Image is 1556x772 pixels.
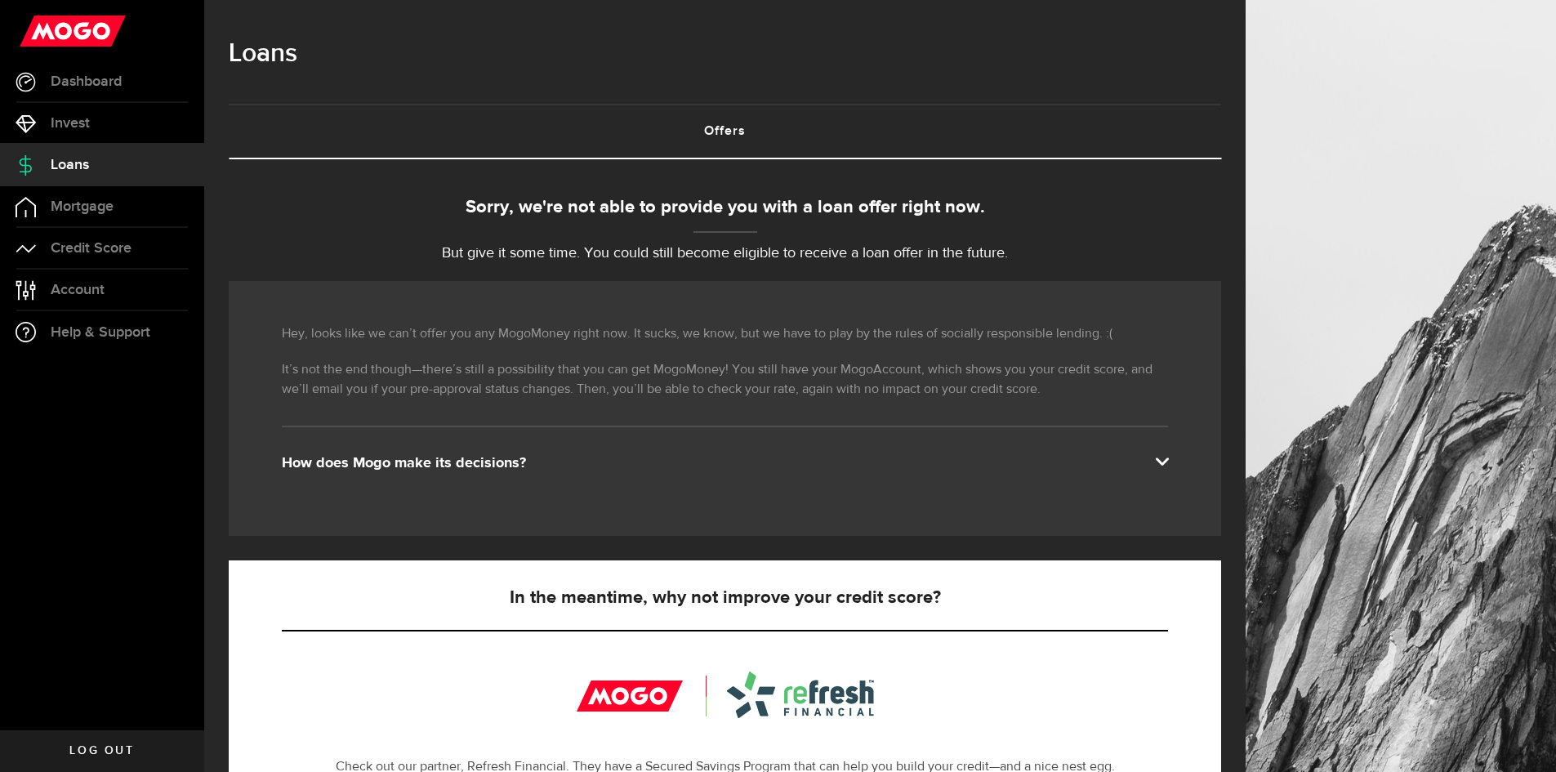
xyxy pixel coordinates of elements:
div: Sorry, we're not able to provide you with a loan offer right now. [229,194,1221,221]
span: Help & Support [51,325,150,340]
span: Loans [51,158,89,172]
div: How does Mogo make its decisions? [282,453,1168,473]
iframe: LiveChat chat widget [1487,703,1556,772]
h1: Loans [229,33,1221,75]
ul: Tabs Navigation [229,104,1221,159]
span: Log out [69,745,134,756]
p: Hey, looks like we can’t offer you any MogoMoney right now. It sucks, we know, but we have to pla... [282,324,1168,344]
p: But give it some time. You could still become eligible to receive a loan offer in the future. [229,243,1221,265]
span: Invest [51,116,90,131]
p: It’s not the end though—there’s still a possibility that you can get MogoMoney! You still have yo... [282,360,1168,399]
span: Mortgage [51,199,114,214]
span: Credit Score [51,241,132,256]
h5: In the meantime, why not improve your credit score? [282,588,1168,608]
span: Account [51,283,105,297]
span: Dashboard [51,74,122,89]
a: Offers [229,105,1221,158]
